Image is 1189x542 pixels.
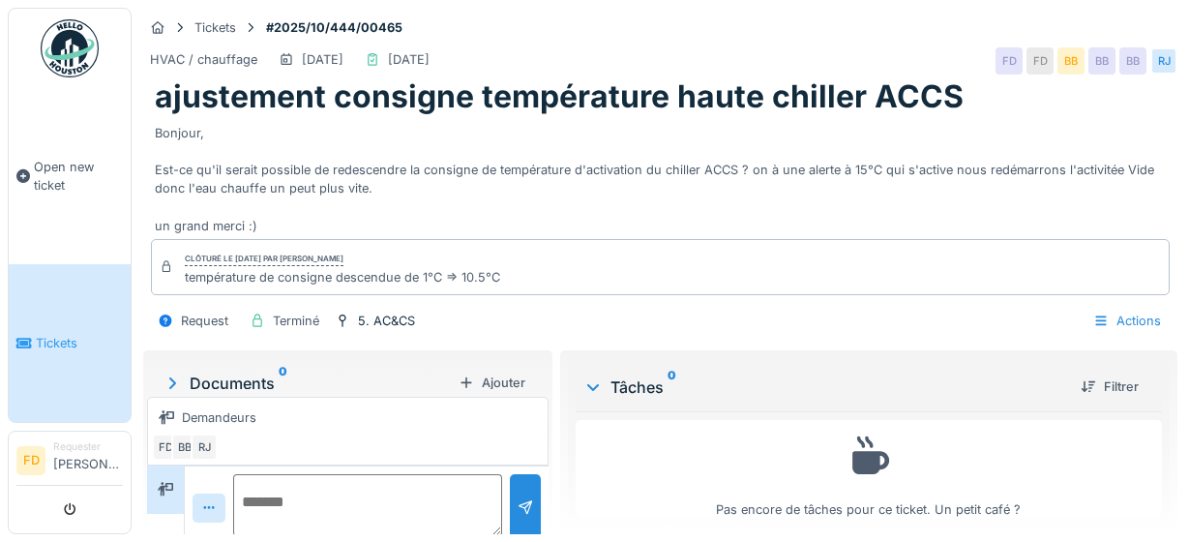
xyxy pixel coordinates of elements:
a: FD Requester[PERSON_NAME] [16,439,123,486]
div: BB [1119,47,1146,75]
div: Tâches [583,376,1065,399]
sup: 0 [279,372,287,395]
div: Bonjour, Est-ce qu'il serait possible de redescendre la consigne de température d'activation du c... [155,116,1166,235]
div: Actions [1085,307,1170,335]
div: [DATE] [388,50,430,69]
div: BB [1057,47,1085,75]
div: RJ [1150,47,1177,75]
li: FD [16,446,45,475]
li: [PERSON_NAME] [53,439,123,481]
img: Badge_color-CXgf-gQk.svg [41,19,99,77]
div: Requester [53,439,123,454]
div: FD [1026,47,1054,75]
div: température de consigne descendue de 1°C => 10.5°C [185,268,500,286]
div: RJ [191,434,218,461]
div: Ajouter [451,370,533,396]
div: Clôturé le [DATE] par [PERSON_NAME] [185,253,343,266]
div: BB [171,434,198,461]
div: Tickets [194,18,236,37]
div: 5. AC&CS [358,312,415,330]
div: HVAC / chauffage [150,50,257,69]
h1: ajustement consigne température haute chiller ACCS [155,78,964,115]
div: Terminé [273,312,319,330]
div: FD [152,434,179,461]
div: FD [996,47,1023,75]
span: Open new ticket [34,158,123,195]
a: Tickets [9,264,131,422]
div: Filtrer [1073,374,1146,400]
div: BB [1088,47,1115,75]
div: [DATE] [302,50,343,69]
div: Pas encore de tâches pour ce ticket. Un petit café ? [588,429,1149,519]
div: Request [181,312,228,330]
a: Open new ticket [9,88,131,264]
span: Tickets [36,334,123,352]
strong: #2025/10/444/00465 [258,18,410,37]
div: Demandeurs [182,408,256,427]
div: Documents [163,372,451,395]
sup: 0 [668,376,676,399]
